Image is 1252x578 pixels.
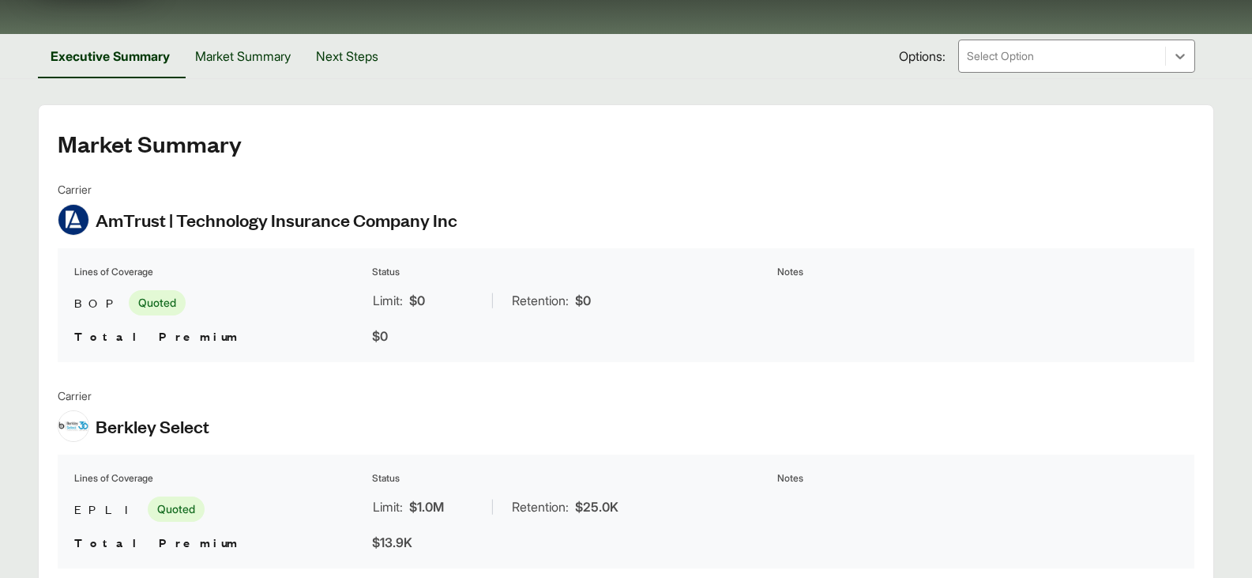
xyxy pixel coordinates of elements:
[512,291,569,310] span: Retention:
[409,291,425,310] span: $0
[776,470,1179,486] th: Notes
[96,414,209,438] span: Berkley Select
[575,497,618,516] span: $25.0K
[129,290,186,315] span: Quoted
[96,208,457,232] span: AmTrust | Technology Insurance Company Inc
[74,534,240,550] span: Total Premium
[58,181,457,198] span: Carrier
[74,500,141,519] span: EPLI
[58,130,1194,156] h2: Market Summary
[73,264,368,280] th: Lines of Coverage
[373,291,403,310] span: Limit:
[491,293,494,308] span: |
[73,470,368,486] th: Lines of Coverage
[491,499,494,515] span: |
[74,327,240,344] span: Total Premium
[148,497,205,522] span: Quoted
[372,328,388,344] span: $0
[409,497,444,516] span: $1.0M
[899,47,946,66] span: Options:
[371,470,773,486] th: Status
[371,264,773,280] th: Status
[182,34,303,78] button: Market Summary
[512,497,569,516] span: Retention:
[303,34,391,78] button: Next Steps
[58,387,209,404] span: Carrier
[372,535,412,550] span: $13.9K
[58,205,88,235] img: AmTrust | Technology Insurance Company Inc
[74,293,122,312] span: BOP
[776,264,1179,280] th: Notes
[575,291,591,310] span: $0
[373,497,403,516] span: Limit:
[58,411,88,441] img: Berkley Select
[38,34,182,78] button: Executive Summary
